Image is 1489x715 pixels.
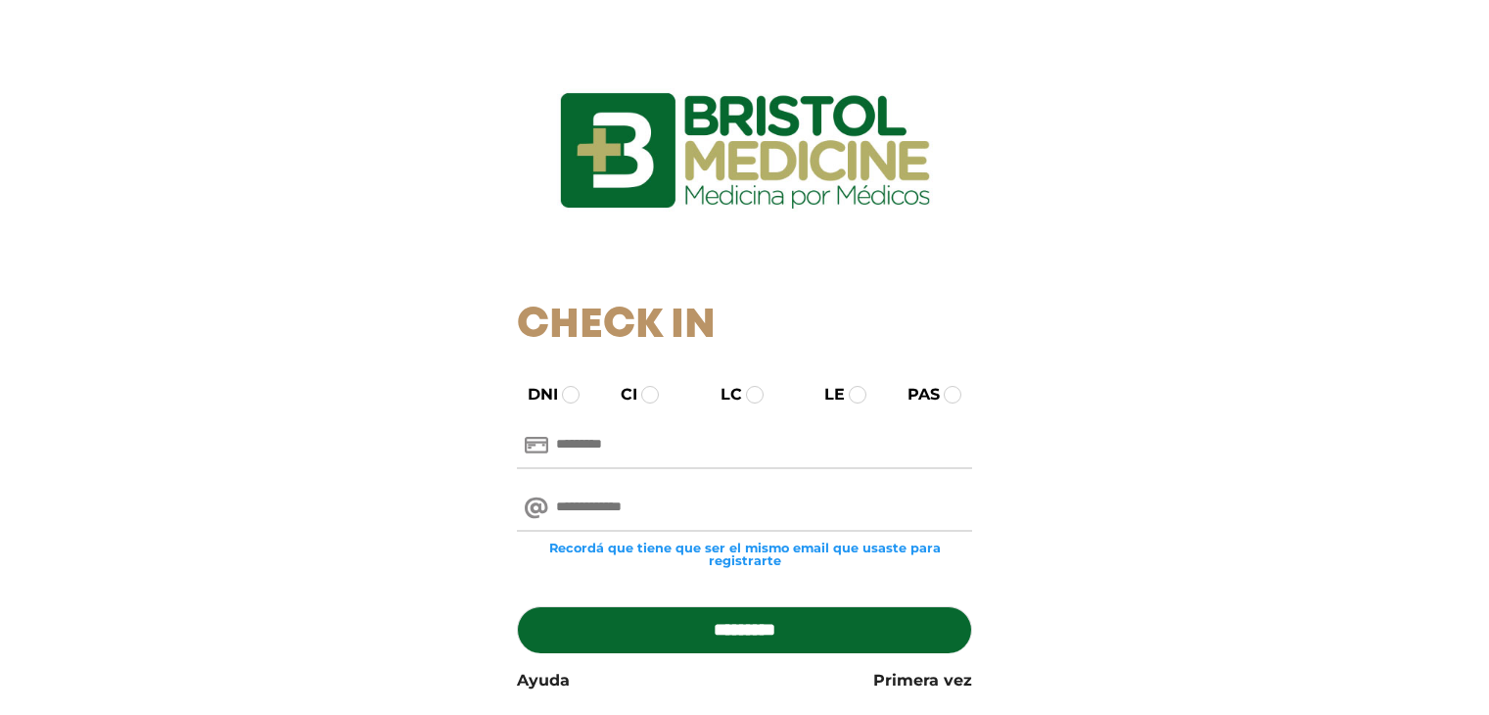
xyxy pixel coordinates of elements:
[510,383,558,406] label: DNI
[603,383,637,406] label: CI
[517,302,972,351] h1: Check In
[807,383,845,406] label: LE
[517,542,972,567] small: Recordá que tiene que ser el mismo email que usaste para registrarte
[517,669,570,692] a: Ayuda
[890,383,940,406] label: PAS
[703,383,742,406] label: LC
[873,669,972,692] a: Primera vez
[481,24,1009,278] img: logo_ingresarbristol.jpg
